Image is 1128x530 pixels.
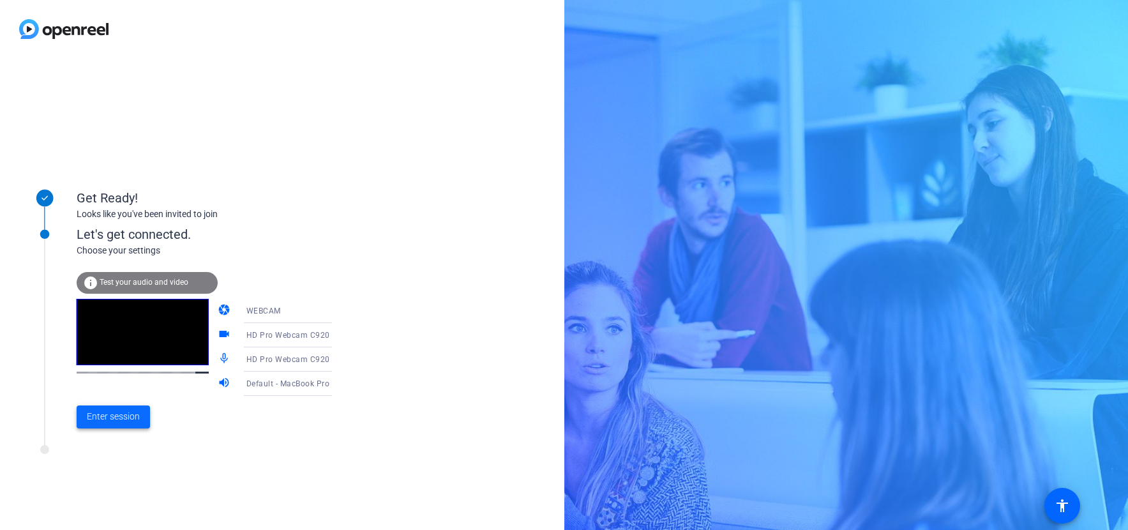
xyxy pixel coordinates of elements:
mat-icon: videocam [218,328,233,343]
div: Choose your settings [77,244,358,257]
span: Default - MacBook Pro Speakers (Built-in) [246,378,400,388]
div: Looks like you've been invited to join [77,208,332,221]
span: HD Pro Webcam C920 (046d:08e5) [246,354,378,364]
div: Get Ready! [77,188,332,208]
mat-icon: volume_up [218,376,233,391]
span: Enter session [87,410,140,423]
span: WEBCAM [246,307,281,315]
mat-icon: mic_none [218,352,233,367]
mat-icon: accessibility [1055,498,1070,513]
div: Let's get connected. [77,225,358,244]
button: Enter session [77,405,150,428]
span: HD Pro Webcam C920 (046d:08e5) [246,329,378,340]
mat-icon: info [83,275,98,291]
span: Test your audio and video [100,278,188,287]
mat-icon: camera [218,303,233,319]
